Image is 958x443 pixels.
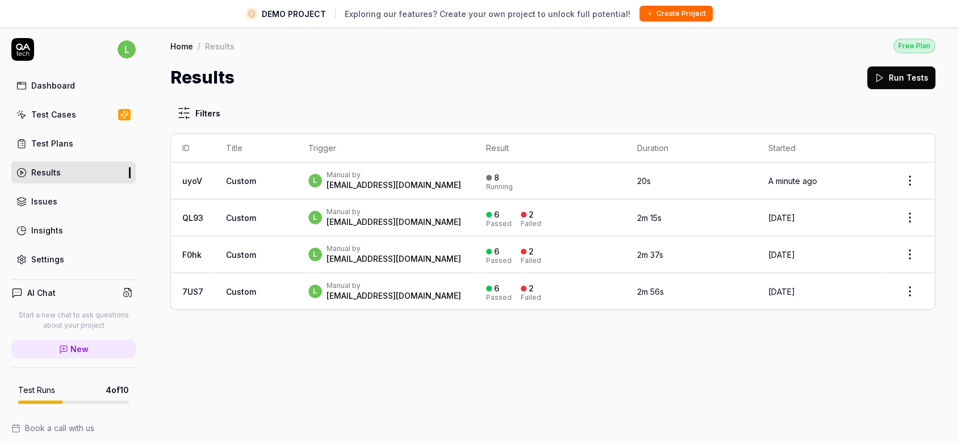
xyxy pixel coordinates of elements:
th: Started [757,134,885,162]
div: Running [486,183,513,190]
div: Failed [521,257,541,264]
a: uyoV [182,176,202,186]
div: Free Plan [893,39,935,53]
time: [DATE] [768,213,795,223]
span: Custom [226,287,256,296]
a: Book a call with us [11,422,136,434]
div: Issues [31,195,57,207]
button: l [118,38,136,61]
span: Exploring our features? Create your own project to unlock full potential! [345,8,630,20]
h1: Results [170,65,235,90]
time: 2m 15s [637,213,662,223]
span: l [118,40,136,58]
div: [EMAIL_ADDRESS][DOMAIN_NAME] [327,179,461,191]
div: [EMAIL_ADDRESS][DOMAIN_NAME] [327,253,461,265]
div: 2 [529,283,534,294]
div: 2 [529,210,534,220]
button: Run Tests [867,66,935,89]
span: DEMO PROJECT [262,8,326,20]
div: Passed [486,294,512,301]
a: Dashboard [11,74,136,97]
span: l [308,211,322,224]
div: 2 [529,246,534,257]
div: 6 [494,283,499,294]
div: Test Plans [31,137,73,149]
button: Create Project [639,6,713,22]
a: Home [170,40,193,52]
div: Dashboard [31,80,75,91]
th: Duration [626,134,757,162]
span: 4 of 10 [106,384,129,396]
time: 2m 37s [637,250,663,260]
div: / [198,40,200,52]
time: 20s [637,176,651,186]
div: Test Cases [31,108,76,120]
div: Results [31,166,61,178]
span: Custom [226,176,256,186]
th: ID [171,134,215,162]
span: l [308,248,322,261]
div: Manual by [327,207,461,216]
div: Failed [521,294,541,301]
h4: AI Chat [27,287,56,299]
span: Custom [226,213,256,223]
a: Results [11,161,136,183]
div: Manual by [327,170,461,179]
div: Failed [521,220,541,227]
div: 6 [494,210,499,220]
div: Results [205,40,235,52]
time: [DATE] [768,250,795,260]
span: l [308,285,322,298]
a: F0hk [182,250,202,260]
th: Result [475,134,626,162]
div: Manual by [327,244,461,253]
span: Custom [226,250,256,260]
a: Test Plans [11,132,136,154]
span: l [308,174,322,187]
a: 7US7 [182,287,203,296]
div: Insights [31,224,63,236]
p: Start a new chat to ask questions about your project [11,310,136,331]
a: Test Cases [11,103,136,126]
div: Manual by [327,281,461,290]
div: 8 [494,173,499,183]
button: Free Plan [893,38,935,53]
h5: Test Runs [18,385,55,395]
time: [DATE] [768,287,795,296]
span: Book a call with us [25,422,94,434]
span: New [70,343,89,355]
div: [EMAIL_ADDRESS][DOMAIN_NAME] [327,290,461,302]
a: QL93 [182,213,203,223]
div: Passed [486,220,512,227]
button: Filters [170,102,227,124]
th: Title [215,134,297,162]
div: Passed [486,257,512,264]
time: A minute ago [768,176,817,186]
a: New [11,340,136,358]
div: 6 [494,246,499,257]
div: Settings [31,253,64,265]
a: Settings [11,248,136,270]
th: Trigger [297,134,475,162]
time: 2m 56s [637,287,664,296]
div: [EMAIL_ADDRESS][DOMAIN_NAME] [327,216,461,228]
a: Insights [11,219,136,241]
a: Issues [11,190,136,212]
